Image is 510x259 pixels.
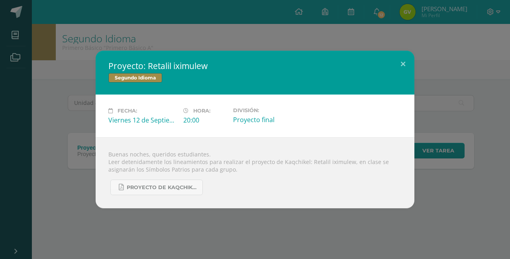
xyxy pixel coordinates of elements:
[108,60,402,71] h2: Proyecto: Retalil iximulew
[108,73,162,83] span: Segundo Idioma
[118,108,137,114] span: Fecha:
[193,108,210,114] span: Hora:
[183,116,227,125] div: 20:00
[392,51,414,78] button: Close (Esc)
[127,184,198,191] span: Proyecto de Kaqchikel IV Unidad Secundaria.pdf
[96,137,414,208] div: Buenas noches, queridos estudiantes. Leer detenidamente los lineamientos para realizar el proyect...
[233,107,302,113] label: División:
[110,180,203,195] a: Proyecto de Kaqchikel IV Unidad Secundaria.pdf
[233,115,302,124] div: Proyecto final
[108,116,177,125] div: Viernes 12 de Septiembre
